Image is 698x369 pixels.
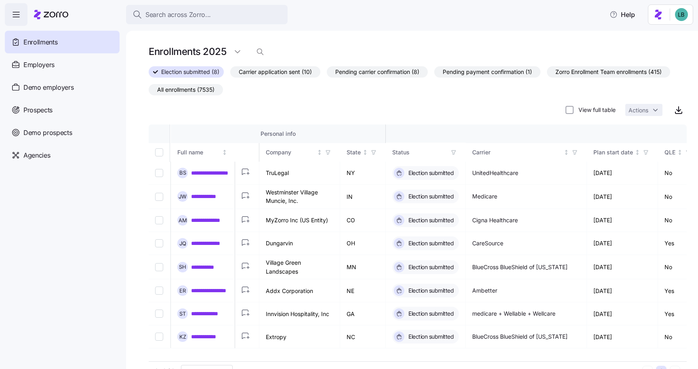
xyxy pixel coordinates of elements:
input: Select record 5 [155,263,163,271]
div: Not sorted [635,150,640,155]
span: Enrollments [23,37,57,47]
span: Election submitted (8) [161,67,219,77]
td: Village Green Landscapes [259,255,340,279]
a: Demo prospects [5,121,120,144]
span: Election submitted [406,239,454,247]
span: Pending payment confirmation (1) [443,67,532,77]
span: Employers [23,60,55,70]
div: Personal info [177,129,379,138]
span: BlueCross BlueShield of [US_STATE] [472,263,568,271]
div: QLE [664,148,675,157]
td: Dungarvin [259,232,340,255]
span: Election submitted [406,310,454,318]
button: Help [603,6,641,23]
td: GA [340,302,386,325]
a: Enrollments [5,31,120,53]
span: Demo employers [23,82,74,93]
td: [DATE] [587,325,658,348]
div: Not sorted [222,150,227,155]
span: Election submitted [406,216,454,224]
span: Election submitted [406,333,454,341]
span: Zorro Enrollment Team enrollments (415) [555,67,662,77]
div: Full name [177,148,221,157]
span: medicare + Wellable + Wellcare [472,310,555,318]
td: MyZorro Inc (US Entity) [259,209,340,232]
span: Help [610,10,635,19]
span: E R [179,288,186,293]
div: Not sorted [362,150,368,155]
td: [DATE] [587,209,658,232]
span: K Z [179,334,186,339]
td: [DATE] [587,232,658,255]
div: Status [392,148,448,157]
input: Select record 4 [155,239,163,247]
div: Not sorted [563,150,569,155]
td: TruLegal [259,162,340,185]
span: Election submitted [406,169,454,177]
span: Search across Zorro... [145,10,211,20]
span: CareSource [472,239,503,247]
span: S T [179,311,186,316]
div: Company [266,148,315,157]
input: Select record 7 [155,310,163,318]
input: Select all records [155,149,163,157]
input: Select record 1 [155,169,163,177]
span: Election submitted [406,263,454,271]
td: Addx Corporation [259,279,340,302]
td: Westminster Village Muncie, Inc. [259,185,340,209]
span: Carrier application sent (10) [239,67,312,77]
th: CarrierNot sorted [466,143,587,162]
td: [DATE] [587,302,658,325]
div: Not sorted [677,150,683,155]
span: UnitedHealthcare [472,169,518,177]
a: Prospects [5,99,120,121]
a: Employers [5,53,120,76]
span: BlueCross BlueShield of [US_STATE] [472,333,568,341]
input: Select record 8 [155,333,163,341]
span: All enrollments (7535) [157,84,214,95]
td: NC [340,325,386,348]
td: [DATE] [587,255,658,279]
input: Select record 2 [155,192,163,200]
td: IN [340,185,386,209]
td: [DATE] [587,279,658,302]
span: A M [179,218,187,223]
td: NE [340,279,386,302]
td: NY [340,162,386,185]
span: Cigna Healthcare [472,216,518,224]
div: Carrier [472,148,562,157]
td: [DATE] [587,185,658,209]
input: Select record 6 [155,287,163,295]
th: Plan start dateNot sorted [587,143,658,162]
span: Pending carrier confirmation (8) [335,67,419,77]
label: View full table [574,106,616,114]
span: Medicare [472,192,497,200]
span: S H [179,264,186,270]
span: Ambetter [472,287,497,295]
div: Plan start date [593,148,633,157]
button: Actions [625,104,662,116]
th: Full nameNot sorted [171,143,235,162]
td: Innvision Hospitality, Inc [259,302,340,325]
th: StateNot sorted [340,143,386,162]
th: CompanyNot sorted [259,143,340,162]
span: Prospects [23,105,53,115]
div: Not sorted [317,150,322,155]
div: State [347,148,361,157]
input: Select record 3 [155,216,163,224]
td: MN [340,255,386,279]
td: OH [340,232,386,255]
td: CO [340,209,386,232]
a: Agencies [5,144,120,167]
button: Search across Zorro... [126,5,288,24]
span: Actions [629,108,648,113]
img: 55738f7c4ee29e912ff6c7eae6e0401b [675,8,688,21]
td: [DATE] [587,162,658,185]
a: Demo employers [5,76,120,99]
td: Extropy [259,325,340,348]
span: Election submitted [406,287,454,295]
span: J W [179,194,187,199]
span: Agencies [23,150,50,160]
span: Election submitted [406,192,454,200]
h1: Enrollments 2025 [149,45,226,58]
